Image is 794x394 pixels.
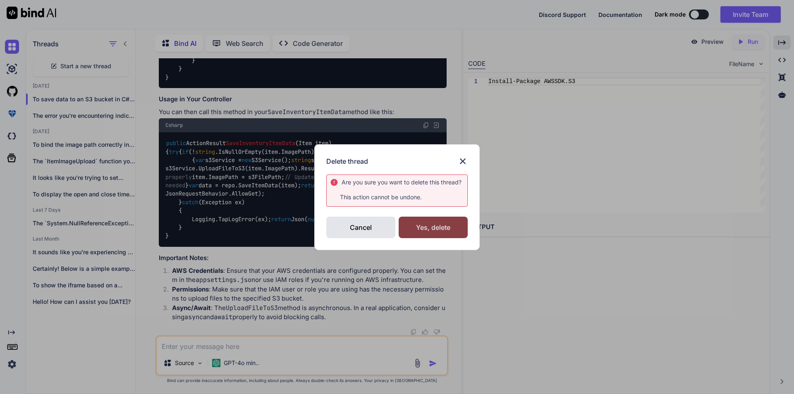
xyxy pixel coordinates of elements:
[439,179,459,186] span: thread
[458,156,468,166] img: close
[326,217,395,238] div: Cancel
[342,178,462,186] div: Are you sure you want to delete this ?
[399,217,468,238] div: Yes, delete
[326,156,368,166] h3: Delete thread
[330,193,467,201] p: This action cannot be undone.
